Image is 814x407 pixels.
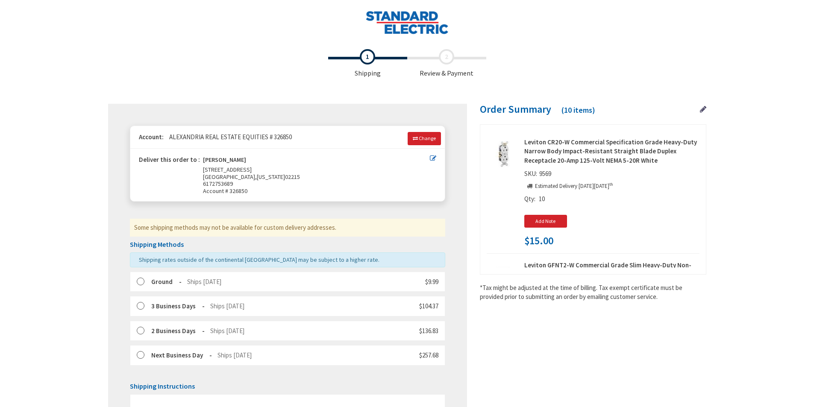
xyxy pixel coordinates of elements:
sup: th [609,182,613,187]
strong: Ground [151,278,182,286]
span: [US_STATE] [257,173,285,181]
img: Standard Electric [365,11,449,34]
span: Ships [DATE] [210,302,244,310]
span: 9569 [537,170,553,178]
span: Order Summary [480,102,551,116]
: *Tax might be adjusted at the time of billing. Tax exempt certificate must be provided prior to s... [480,283,706,302]
span: 02215 [285,173,300,181]
strong: Leviton CR20-W Commercial Specification Grade Heavy-Duty Narrow Body Impact-Resistant Straight Bl... [524,138,699,165]
span: [GEOGRAPHIC_DATA], [203,173,257,181]
a: Change [408,132,441,145]
span: $15.00 [524,235,553,246]
span: Ships [DATE] [217,351,252,359]
div: SKU: [524,169,553,181]
span: Qty [524,195,534,203]
span: Review & Payment [407,49,486,78]
span: 10 [539,195,545,203]
span: Account # 326850 [203,187,430,195]
span: Shipping rates outside of the continental [GEOGRAPHIC_DATA] may be subject to a higher rate. [139,256,379,264]
h5: Shipping Methods [130,241,445,249]
span: $257.68 [419,351,438,359]
span: $136.83 [419,327,438,335]
span: ALEXANDRIA REAL ESTATE EQUITIES # 326850 [165,133,292,141]
span: $104.37 [419,302,438,310]
strong: Next Business Day [151,351,212,359]
img: Leviton CR20-W Commercial Specification Grade Heavy-Duty Narrow Body Impact-Resistant Straight Bl... [490,141,517,167]
div: Some shipping methods may not be available for custom delivery addresses. [130,219,445,236]
span: Shipping [328,49,407,78]
span: Ships [DATE] [187,278,221,286]
strong: [PERSON_NAME] [203,156,246,166]
iframe: Opens a widget where you can find more information [731,384,788,405]
span: Shipping Instructions [130,382,195,390]
strong: Account: [139,133,164,141]
span: Change [419,135,436,141]
p: Estimated Delivery [DATE][DATE] [524,182,613,190]
span: (10 items) [561,105,595,115]
span: Ships [DATE] [210,327,244,335]
img: Leviton GFNT2-W Commercial Grade Slim Heavy-Duty Non-Tamper-Resistant Monochromatic Self-Test GFC... [490,264,517,290]
span: 6172753689 [203,180,233,187]
strong: Deliver this order to : [139,155,200,164]
strong: 2 Business Days [151,327,205,335]
span: [STREET_ADDRESS] [203,166,252,173]
strong: Leviton GFNT2-W Commercial Grade Slim Heavy-Duty Non-Tamper-Resistant Monochromatic Self-Test GFC... [524,261,699,297]
span: $9.99 [425,278,438,286]
strong: 3 Business Days [151,302,205,310]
